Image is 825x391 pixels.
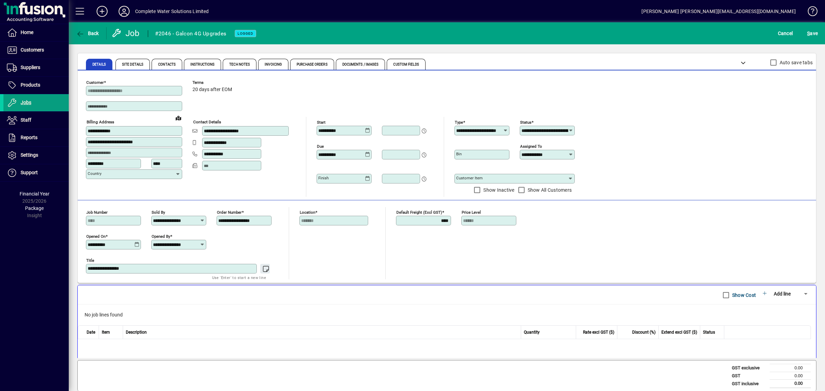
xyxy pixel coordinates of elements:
[728,372,770,380] td: GST
[728,380,770,388] td: GST inclusive
[396,210,442,215] mat-label: Default Freight (excl GST)
[158,63,176,66] span: Contacts
[21,152,38,158] span: Settings
[632,329,656,335] span: Discount (%)
[192,80,234,85] span: Terms
[703,329,715,335] span: Status
[455,120,463,125] mat-label: Type
[21,65,40,70] span: Suppliers
[317,120,326,125] mat-label: Start
[192,87,232,92] span: 20 days after EOM
[21,170,38,175] span: Support
[770,364,811,372] td: 0.00
[456,152,462,156] mat-label: Bin
[135,6,209,17] div: Complete Water Solutions Limited
[21,135,37,140] span: Reports
[3,42,69,59] a: Customers
[86,234,106,239] mat-label: Opened On
[778,59,813,66] label: Auto save tabs
[583,329,614,335] span: Rate excl GST ($)
[526,187,572,193] label: Show All Customers
[731,292,756,299] label: Show Cost
[86,80,104,85] mat-label: Customer
[21,82,40,88] span: Products
[300,210,315,215] mat-label: Location
[774,291,791,297] span: Add line
[21,30,33,35] span: Home
[297,63,328,66] span: Purchase Orders
[91,5,113,18] button: Add
[805,27,819,40] button: Save
[78,304,816,325] div: No job lines found
[155,28,227,39] div: #2046 - Galcon 4G Upgrades
[661,329,697,335] span: Extend excl GST ($)
[803,1,816,24] a: Knowledge Base
[641,6,796,17] div: [PERSON_NAME] [PERSON_NAME][EMAIL_ADDRESS][DOMAIN_NAME]
[92,63,106,66] span: Details
[3,112,69,129] a: Staff
[265,63,282,66] span: Invoicing
[770,380,811,388] td: 0.00
[113,5,135,18] button: Profile
[393,63,419,66] span: Custom Fields
[318,176,329,180] mat-label: Finish
[152,234,170,239] mat-label: Opened by
[229,63,250,66] span: Tech Notes
[3,77,69,94] a: Products
[728,364,770,372] td: GST exclusive
[3,164,69,181] a: Support
[152,210,165,215] mat-label: Sold by
[3,59,69,76] a: Suppliers
[317,144,324,149] mat-label: Due
[86,258,94,263] mat-label: Title
[86,210,108,215] mat-label: Job number
[87,329,95,335] span: Date
[3,24,69,41] a: Home
[76,31,99,36] span: Back
[770,372,811,380] td: 0.00
[520,120,531,125] mat-label: Status
[456,176,483,180] mat-label: Customer Item
[190,63,214,66] span: Instructions
[342,63,379,66] span: Documents / Images
[776,27,795,40] button: Cancel
[21,47,44,53] span: Customers
[102,329,110,335] span: Item
[807,31,810,36] span: S
[74,27,101,40] button: Back
[778,28,793,39] span: Cancel
[238,31,253,36] span: LOGGED
[217,210,242,215] mat-label: Order number
[112,28,141,39] div: Job
[3,129,69,146] a: Reports
[69,27,107,40] app-page-header-button: Back
[126,329,147,335] span: Description
[20,191,49,197] span: Financial Year
[122,63,143,66] span: Site Details
[524,329,540,335] span: Quantity
[807,28,818,39] span: ave
[3,147,69,164] a: Settings
[21,117,31,123] span: Staff
[212,273,266,281] mat-hint: Use 'Enter' to start a new line
[482,187,514,193] label: Show Inactive
[173,112,184,123] a: View on map
[462,210,481,215] mat-label: Price Level
[25,205,44,211] span: Package
[520,144,542,149] mat-label: Assigned to
[21,100,31,105] span: Jobs
[88,171,101,176] mat-label: Country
